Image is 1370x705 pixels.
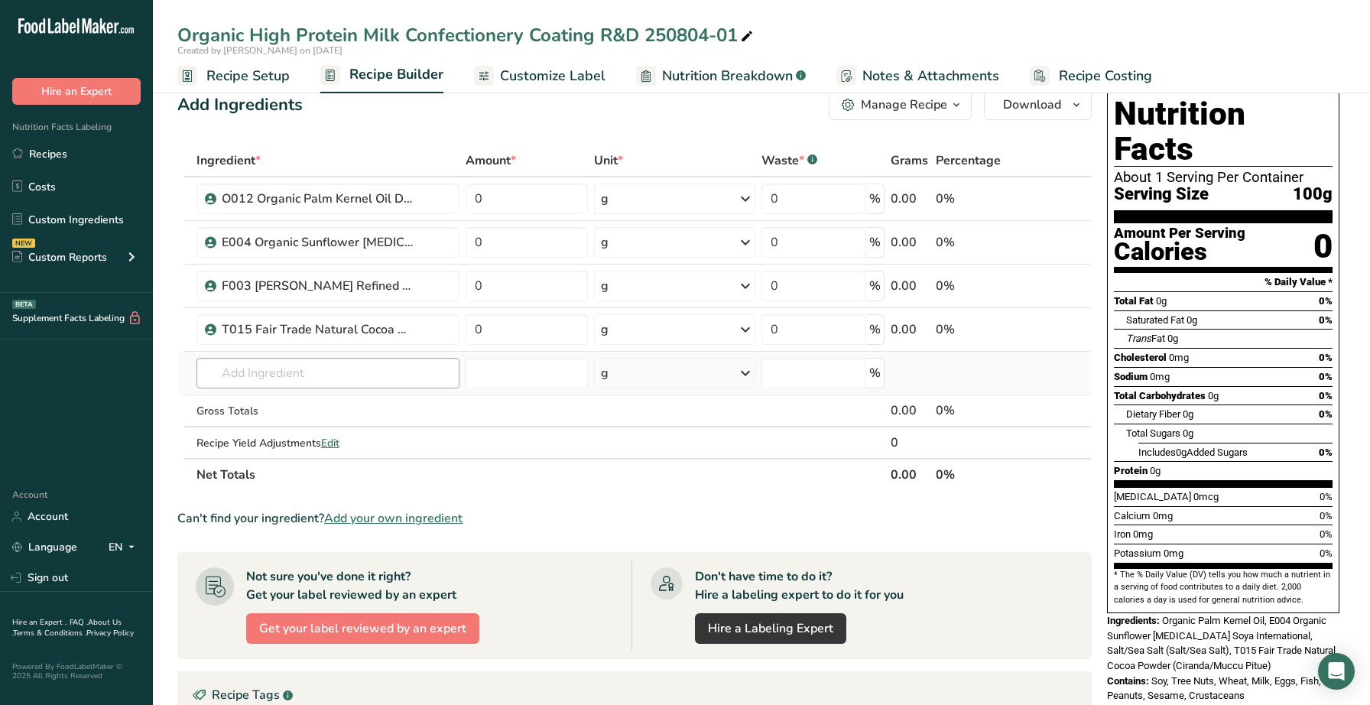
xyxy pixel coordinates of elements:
div: Recipe Yield Adjustments [196,435,459,451]
a: Notes & Attachments [836,59,999,93]
div: Amount Per Serving [1114,226,1245,241]
span: 0mg [1169,352,1189,363]
div: 0% [936,190,1019,208]
div: g [601,364,609,382]
span: Amount [466,151,516,170]
div: 0 [1313,226,1333,267]
th: 0% [933,458,1022,490]
span: 0g [1150,465,1161,476]
a: Hire an Expert . [12,617,67,628]
span: Dietary Fiber [1126,408,1180,420]
div: Waste [761,151,817,170]
div: 0.00 [891,233,930,252]
span: Soy, Tree Nuts, Wheat, Milk, Eggs, Fish, Peanuts, Sesame, Crustaceans [1107,675,1321,702]
span: Get your label reviewed by an expert [259,619,466,638]
a: Language [12,534,77,560]
span: 0% [1319,390,1333,401]
span: Ingredient [196,151,261,170]
section: % Daily Value * [1114,273,1333,291]
div: Not sure you've done it right? Get your label reviewed by an expert [246,567,456,604]
div: F003 [PERSON_NAME] Refined Sea Salt [222,277,413,295]
button: Download [984,89,1092,120]
span: 0% [1320,547,1333,559]
a: Nutrition Breakdown [636,59,806,93]
div: g [601,320,609,339]
input: Add Ingredient [196,358,459,388]
div: Add Ingredients [177,93,303,118]
span: 0% [1320,528,1333,540]
button: Hire an Expert [12,78,141,105]
span: Customize Label [500,66,605,86]
span: 0% [1319,408,1333,420]
div: g [601,233,609,252]
span: 0g [1183,408,1193,420]
span: Recipe Setup [206,66,290,86]
div: 0% [936,401,1019,420]
section: * The % Daily Value (DV) tells you how much a nutrient in a serving of food contributes to a dail... [1114,569,1333,606]
span: Recipe Costing [1059,66,1152,86]
div: Organic High Protein Milk Confectionery Coating R&D 250804-01 [177,21,756,49]
th: 0.00 [888,458,933,490]
div: Manage Recipe [861,96,947,114]
span: 0mg [1133,528,1153,540]
span: 0% [1319,295,1333,307]
span: Cholesterol [1114,352,1167,363]
span: 0mg [1153,510,1173,521]
span: 0mg [1150,371,1170,382]
div: E004 Organic Sunflower [MEDICAL_DATA] Soya International [222,233,413,252]
span: Total Fat [1114,295,1154,307]
span: Created by [PERSON_NAME] on [DATE] [177,44,342,57]
span: 100g [1293,185,1333,204]
span: 0mcg [1193,491,1219,502]
span: Notes & Attachments [862,66,999,86]
span: 0g [1183,427,1193,439]
div: 0% [936,233,1019,252]
span: Nutrition Breakdown [662,66,793,86]
span: 0% [1319,447,1333,458]
span: 0% [1319,314,1333,326]
div: Open Intercom Messenger [1318,653,1355,690]
div: Powered By FoodLabelMaker © 2025 All Rights Reserved [12,662,141,681]
div: 0.00 [891,277,930,295]
div: NEW [12,239,35,248]
span: Potassium [1114,547,1161,559]
button: Get your label reviewed by an expert [246,613,479,644]
span: Unit [594,151,623,170]
span: 0% [1320,510,1333,521]
button: Manage Recipe [829,89,972,120]
div: Don't have time to do it? Hire a labeling expert to do it for you [695,567,904,604]
span: Protein [1114,465,1148,476]
div: Gross Totals [196,403,459,419]
span: Total Sugars [1126,427,1180,439]
h1: Nutrition Facts [1114,96,1333,167]
div: 0 [891,434,930,452]
div: 0% [936,277,1019,295]
div: g [601,190,609,208]
div: 0.00 [891,190,930,208]
th: Net Totals [193,458,888,490]
span: Calcium [1114,510,1151,521]
div: EN [109,538,141,557]
span: 0% [1320,491,1333,502]
span: Contains: [1107,675,1149,687]
span: Add your own ingredient [324,509,463,528]
div: BETA [12,300,36,309]
span: Ingredients: [1107,615,1160,626]
span: Download [1003,96,1061,114]
div: About 1 Serving Per Container [1114,170,1333,185]
i: Trans [1126,333,1151,344]
span: 0g [1167,333,1178,344]
a: Recipe Setup [177,59,290,93]
a: Privacy Policy [86,628,134,638]
span: Organic Palm Kernel Oil, E004 Organic Sunflower [MEDICAL_DATA] Soya International, Salt/Sea Salt ... [1107,615,1336,671]
div: 0% [936,320,1019,339]
span: 0% [1319,371,1333,382]
a: Terms & Conditions . [13,628,86,638]
span: 0% [1319,352,1333,363]
span: 0g [1156,295,1167,307]
span: Recipe Builder [349,64,443,85]
span: Percentage [936,151,1001,170]
a: Customize Label [474,59,605,93]
div: O012 Organic Palm Kernel Oil Daabon 5330 [222,190,413,208]
a: About Us . [12,617,122,638]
